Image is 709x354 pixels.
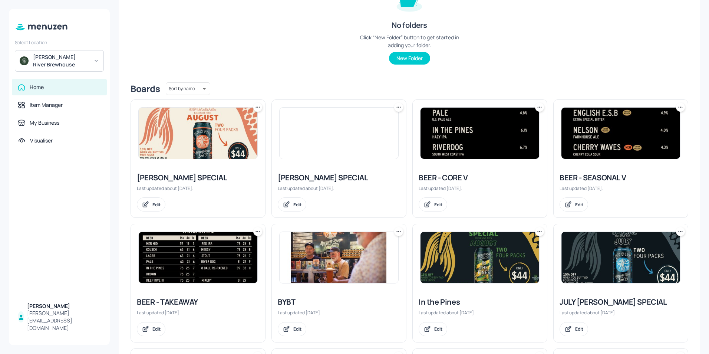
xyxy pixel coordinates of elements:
[560,173,682,183] div: BEER - SEASONAL V
[560,309,682,316] div: Last updated about [DATE].
[137,173,259,183] div: [PERSON_NAME] SPECIAL
[280,232,398,283] img: 2025-06-20-1750412964290gb9rwsz82rj.jpeg
[354,33,465,49] div: Click “New Folder” button to get started in adding your folder.
[293,201,301,208] div: Edit
[30,119,59,127] div: My Business
[278,173,400,183] div: [PERSON_NAME] SPECIAL
[30,83,44,91] div: Home
[419,297,541,307] div: In the Pines
[421,232,539,283] img: 2025-08-08-1754636869565xt97kfw8in.jpeg
[27,302,101,310] div: [PERSON_NAME]
[419,173,541,183] div: BEER - CORE V
[278,185,400,191] div: Last updated about [DATE].
[30,101,63,109] div: Item Manager
[561,108,680,159] img: 2025-09-24-1758703084428gl95rbpr2qg.jpeg
[421,108,539,159] img: 2025-09-18-175817119311724tzkil7yr4.jpeg
[389,52,430,65] button: New Folder
[137,297,259,307] div: BEER - TAKEAWAY
[20,56,29,65] img: avatar
[419,309,541,316] div: Last updated about [DATE].
[278,309,400,316] div: Last updated [DATE].
[152,326,161,332] div: Edit
[392,20,427,30] div: No folders
[434,201,442,208] div: Edit
[139,108,257,159] img: 2025-07-31-17539335133699c1ts37pri5.jpeg
[33,53,89,68] div: [PERSON_NAME] River Brewhouse
[575,326,583,332] div: Edit
[561,232,680,283] img: 2025-07-31-1753941019965yjfgcy6e0ip.jpeg
[560,185,682,191] div: Last updated [DATE].
[152,201,161,208] div: Edit
[137,185,259,191] div: Last updated about [DATE].
[139,232,257,283] img: 2025-09-15-1757916094079ou97jompnus.jpeg
[27,309,101,332] div: [PERSON_NAME][EMAIL_ADDRESS][DOMAIN_NAME]
[560,297,682,307] div: JULY [PERSON_NAME] SPECIAL
[137,309,259,316] div: Last updated [DATE].
[15,39,104,46] div: Select Location
[131,83,160,95] div: Boards
[278,297,400,307] div: BYBT
[575,201,583,208] div: Edit
[30,137,53,144] div: Visualiser
[166,81,210,96] div: Sort by name
[419,185,541,191] div: Last updated [DATE].
[434,326,442,332] div: Edit
[293,326,301,332] div: Edit
[280,108,398,159] img: 2025-07-31-1753932503330mb52hyb8kid.jpeg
